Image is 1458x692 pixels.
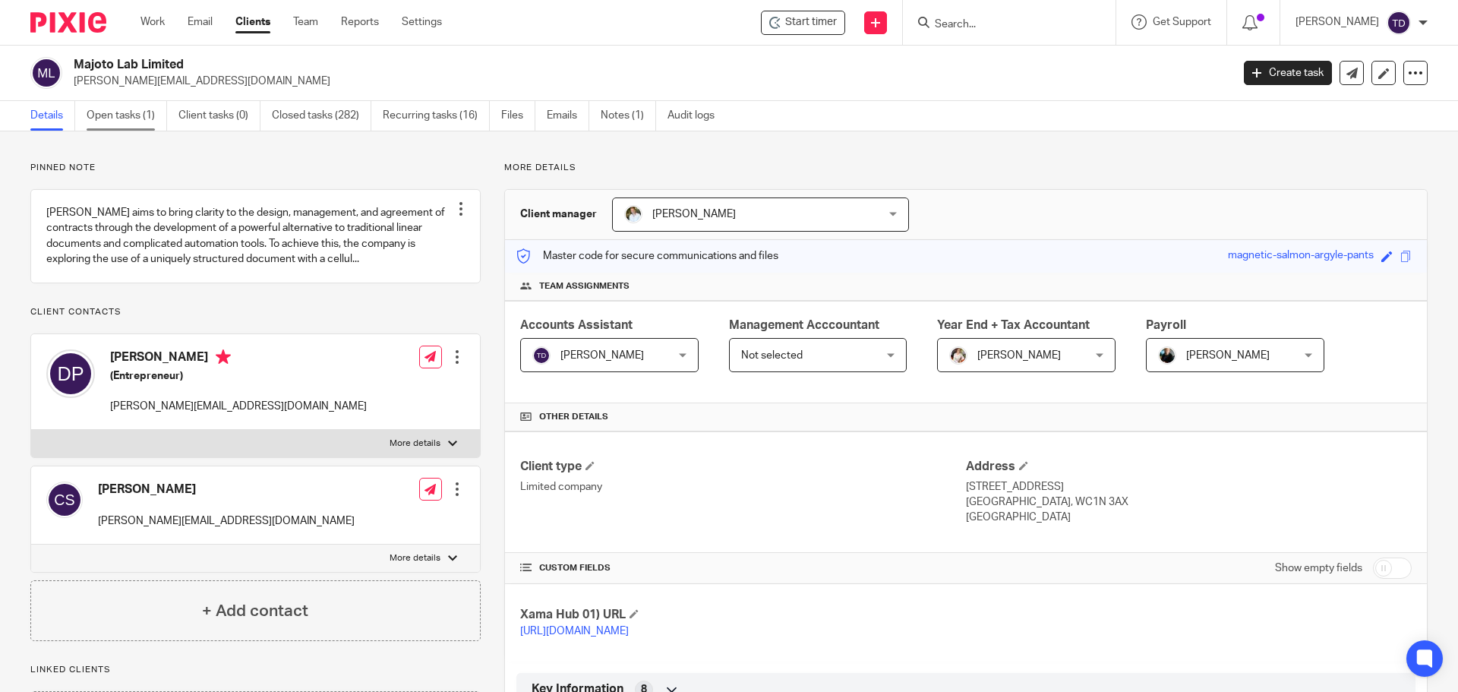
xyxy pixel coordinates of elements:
[504,162,1428,174] p: More details
[30,306,481,318] p: Client contacts
[520,562,966,574] h4: CUSTOM FIELDS
[390,552,440,564] p: More details
[202,599,308,623] h4: + Add contact
[341,14,379,30] a: Reports
[98,513,355,529] p: [PERSON_NAME][EMAIL_ADDRESS][DOMAIN_NAME]
[272,101,371,131] a: Closed tasks (282)
[1295,14,1379,30] p: [PERSON_NAME]
[539,280,630,292] span: Team assignments
[1158,346,1176,365] img: nicky-partington.jpg
[1186,350,1270,361] span: [PERSON_NAME]
[516,248,778,264] p: Master code for secure communications and files
[977,350,1061,361] span: [PERSON_NAME]
[601,101,656,131] a: Notes (1)
[729,319,879,331] span: Management Acccountant
[966,510,1412,525] p: [GEOGRAPHIC_DATA]
[966,495,1412,510] p: [GEOGRAPHIC_DATA], WC1N 3AX
[547,101,589,131] a: Emails
[293,14,318,30] a: Team
[188,14,213,30] a: Email
[140,14,165,30] a: Work
[532,346,551,365] img: svg%3E
[30,664,481,676] p: Linked clients
[937,319,1090,331] span: Year End + Tax Accountant
[520,207,597,222] h3: Client manager
[30,162,481,174] p: Pinned note
[741,350,803,361] span: Not selected
[652,209,736,220] span: [PERSON_NAME]
[785,14,837,30] span: Start timer
[235,14,270,30] a: Clients
[761,11,845,35] div: Majoto Lab Limited
[110,349,367,368] h4: [PERSON_NAME]
[1387,11,1411,35] img: svg%3E
[560,350,644,361] span: [PERSON_NAME]
[74,57,992,73] h2: Majoto Lab Limited
[390,438,440,450] p: More details
[46,349,95,398] img: svg%3E
[1228,248,1374,265] div: magnetic-salmon-argyle-pants
[520,607,966,623] h4: Xama Hub 01) URL
[501,101,535,131] a: Files
[110,399,367,414] p: [PERSON_NAME][EMAIL_ADDRESS][DOMAIN_NAME]
[87,101,167,131] a: Open tasks (1)
[98,482,355,498] h4: [PERSON_NAME]
[966,479,1412,495] p: [STREET_ADDRESS]
[178,101,260,131] a: Client tasks (0)
[383,101,490,131] a: Recurring tasks (16)
[110,368,367,384] h5: (Entrepreneur)
[667,101,726,131] a: Audit logs
[46,482,83,518] img: svg%3E
[949,346,967,365] img: Kayleigh%20Henson.jpeg
[1275,561,1362,576] label: Show empty fields
[30,57,62,89] img: svg%3E
[966,459,1412,475] h4: Address
[30,101,75,131] a: Details
[933,18,1070,32] input: Search
[520,479,966,495] p: Limited company
[30,12,106,33] img: Pixie
[1244,61,1332,85] a: Create task
[216,349,231,365] i: Primary
[520,459,966,475] h4: Client type
[1146,319,1186,331] span: Payroll
[520,626,629,637] a: [URL][DOMAIN_NAME]
[402,14,442,30] a: Settings
[624,205,642,223] img: sarah-royle.jpg
[539,411,608,423] span: Other details
[74,74,1221,89] p: [PERSON_NAME][EMAIL_ADDRESS][DOMAIN_NAME]
[1153,17,1211,27] span: Get Support
[520,319,633,331] span: Accounts Assistant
